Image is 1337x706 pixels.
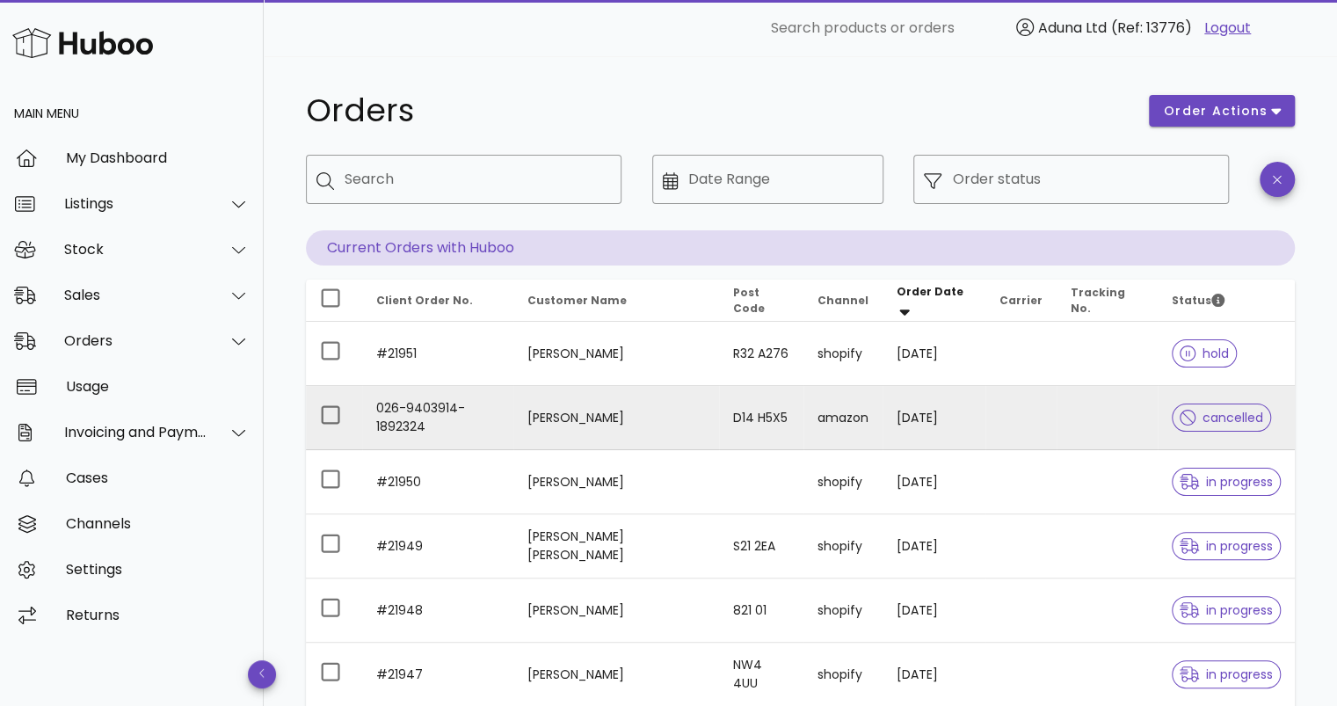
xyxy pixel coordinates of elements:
span: order actions [1163,102,1268,120]
td: #21949 [362,514,513,579]
img: Huboo Logo [12,24,153,62]
td: shopify [803,514,883,579]
td: #21948 [362,579,513,643]
td: [PERSON_NAME] [PERSON_NAME] [513,514,719,579]
th: Customer Name [513,280,719,322]
th: Post Code [719,280,803,322]
td: shopify [803,322,883,386]
div: Cases [66,469,250,486]
h1: Orders [306,95,1128,127]
div: Orders [64,332,207,349]
td: [DATE] [883,450,985,514]
td: [PERSON_NAME] [513,322,719,386]
span: Status [1172,293,1224,308]
span: hold [1180,347,1229,360]
span: in progress [1180,668,1273,681]
div: Settings [66,561,250,578]
th: Channel [803,280,883,322]
span: Order Date [897,284,963,299]
span: Channel [817,293,868,308]
span: Customer Name [527,293,627,308]
span: (Ref: 13776) [1111,18,1192,38]
td: [DATE] [883,514,985,579]
td: R32 A276 [719,322,803,386]
td: [PERSON_NAME] [513,579,719,643]
th: Tracking No. [1057,280,1158,322]
td: [DATE] [883,322,985,386]
span: in progress [1180,476,1273,488]
td: [PERSON_NAME] [513,450,719,514]
span: Client Order No. [376,293,473,308]
span: Carrier [999,293,1043,308]
span: in progress [1180,540,1273,552]
div: Returns [66,607,250,623]
div: Listings [64,195,207,212]
td: 026-9403914-1892324 [362,386,513,450]
span: in progress [1180,604,1273,616]
td: #21951 [362,322,513,386]
td: [DATE] [883,386,985,450]
span: Aduna Ltd [1038,18,1107,38]
div: Invoicing and Payments [64,424,207,440]
td: 821 01 [719,579,803,643]
td: S21 2EA [719,514,803,579]
th: Carrier [985,280,1057,322]
th: Client Order No. [362,280,513,322]
div: Channels [66,515,250,532]
th: Order Date: Sorted descending. Activate to remove sorting. [883,280,985,322]
td: [DATE] [883,579,985,643]
th: Status [1158,280,1295,322]
div: Sales [64,287,207,303]
span: Tracking No. [1071,285,1125,316]
td: #21950 [362,450,513,514]
td: amazon [803,386,883,450]
div: Usage [66,378,250,395]
button: order actions [1149,95,1295,127]
a: Logout [1204,18,1251,39]
td: shopify [803,450,883,514]
p: Current Orders with Huboo [306,230,1295,266]
td: [PERSON_NAME] [513,386,719,450]
span: Post Code [733,285,765,316]
span: cancelled [1180,411,1263,424]
td: D14 H5X5 [719,386,803,450]
div: Stock [64,241,207,258]
div: My Dashboard [66,149,250,166]
td: shopify [803,579,883,643]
